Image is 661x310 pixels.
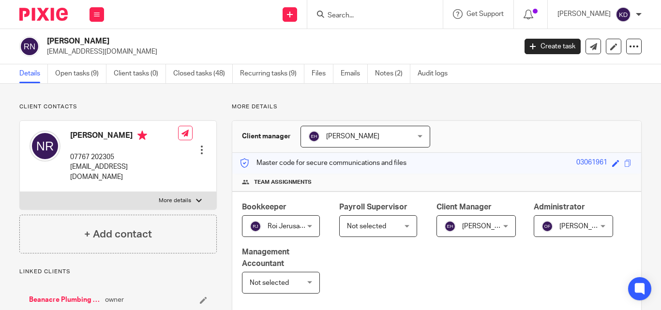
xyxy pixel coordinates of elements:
[268,223,311,230] span: Roi Jerusalem
[525,39,581,54] a: Create task
[70,131,178,143] h4: [PERSON_NAME]
[55,64,106,83] a: Open tasks (9)
[105,295,124,305] span: owner
[534,203,585,211] span: Administrator
[232,103,642,111] p: More details
[29,295,100,305] a: Beanacre Plumbing Services
[114,64,166,83] a: Client tasks (0)
[240,64,304,83] a: Recurring tasks (9)
[541,221,553,232] img: svg%3E
[242,203,286,211] span: Bookkeeper
[347,223,386,230] span: Not selected
[173,64,233,83] a: Closed tasks (48)
[308,131,320,142] img: svg%3E
[47,36,418,46] h2: [PERSON_NAME]
[312,64,333,83] a: Files
[70,162,178,182] p: [EMAIL_ADDRESS][DOMAIN_NAME]
[19,64,48,83] a: Details
[19,36,40,57] img: svg%3E
[466,11,504,17] span: Get Support
[576,158,607,169] div: 03061961
[341,64,368,83] a: Emails
[19,8,68,21] img: Pixie
[242,248,289,267] span: Management Accountant
[250,221,261,232] img: svg%3E
[557,9,611,19] p: [PERSON_NAME]
[418,64,455,83] a: Audit logs
[250,280,289,286] span: Not selected
[137,131,147,140] i: Primary
[444,221,456,232] img: svg%3E
[70,152,178,162] p: 07767 202305
[375,64,410,83] a: Notes (2)
[84,227,152,242] h4: + Add contact
[47,47,510,57] p: [EMAIL_ADDRESS][DOMAIN_NAME]
[326,133,379,140] span: [PERSON_NAME]
[242,132,291,141] h3: Client manager
[159,197,191,205] p: More details
[339,203,407,211] span: Payroll Supervisor
[240,158,406,168] p: Master code for secure communications and files
[30,131,60,162] img: svg%3E
[436,203,492,211] span: Client Manager
[462,223,515,230] span: [PERSON_NAME]
[19,268,217,276] p: Linked clients
[616,7,631,22] img: svg%3E
[327,12,414,20] input: Search
[559,223,613,230] span: [PERSON_NAME]
[19,103,217,111] p: Client contacts
[254,178,312,186] span: Team assignments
